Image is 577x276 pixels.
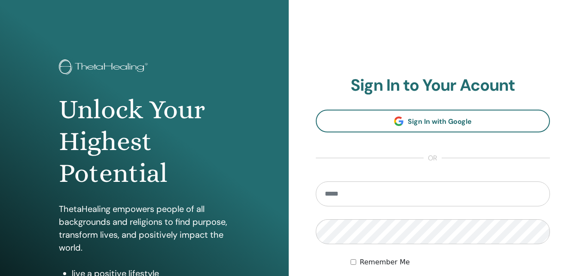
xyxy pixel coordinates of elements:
[360,257,410,267] label: Remember Me
[59,202,230,254] p: ThetaHealing empowers people of all backgrounds and religions to find purpose, transform lives, a...
[351,257,550,267] div: Keep me authenticated indefinitely or until I manually logout
[408,117,472,126] span: Sign In with Google
[424,153,442,163] span: or
[59,94,230,190] h1: Unlock Your Highest Potential
[316,76,550,95] h2: Sign In to Your Acount
[316,110,550,132] a: Sign In with Google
